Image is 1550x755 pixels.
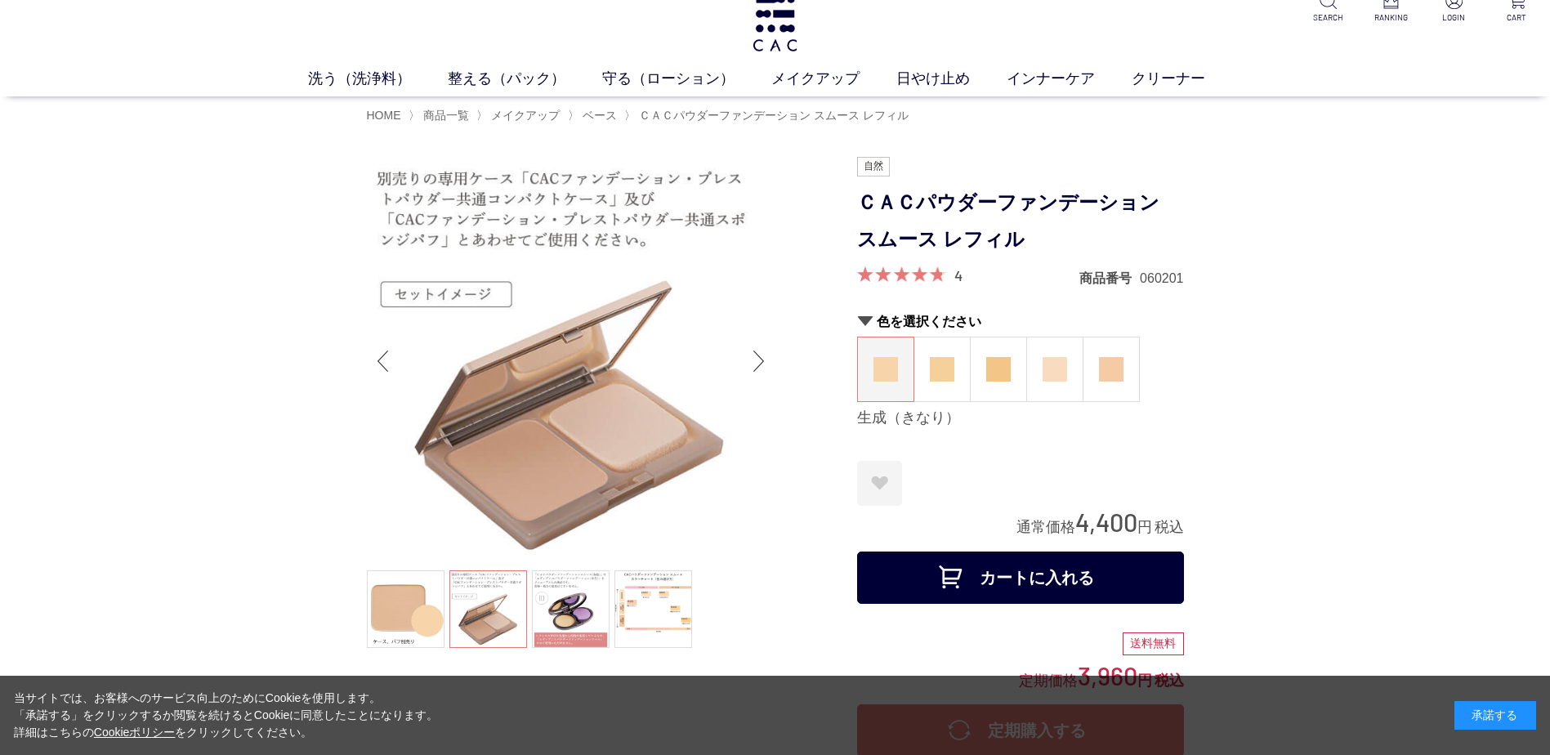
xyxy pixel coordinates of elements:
a: インナーケア [1007,68,1132,90]
a: 商品一覧 [420,109,469,122]
p: CART [1497,11,1537,24]
a: メイクアップ [488,109,560,122]
span: 定期価格 [1019,671,1078,689]
a: 蜂蜜（はちみつ） [914,337,970,401]
span: 通常価格 [1016,519,1075,535]
div: 当サイトでは、お客様へのサービス向上のためにCookieを使用します。 「承諾する」をクリックするか閲覧を続けるとCookieに同意したことになります。 詳細はこちらの をクリックしてください。 [14,690,439,741]
img: 自然 [857,157,891,176]
dl: 桜（さくら） [1026,337,1083,402]
button: カートに入れる [857,552,1184,604]
li: 〉 [568,108,621,123]
a: 4 [954,266,963,284]
a: 整える（パック） [448,68,602,90]
img: 桜（さくら） [1043,357,1067,382]
div: 送料無料 [1123,632,1184,655]
p: SEARCH [1308,11,1348,24]
a: ＣＡＣパウダーファンデーション スムース レフィル [636,109,909,122]
span: ＣＡＣパウダーファンデーション スムース レフィル [639,109,909,122]
a: メイクアップ [771,68,896,90]
span: 税込 [1155,672,1184,689]
a: 日やけ止め [896,68,1007,90]
li: 〉 [624,108,913,123]
span: 3,960 [1078,660,1137,690]
a: 薄紅（うすべに） [1083,337,1139,401]
h1: ＣＡＣパウダーファンデーション スムース レフィル [857,185,1184,258]
div: 承諾する [1454,701,1536,730]
img: 蜂蜜（はちみつ） [930,357,954,382]
a: クリーナー [1132,68,1242,90]
span: 円 [1137,519,1152,535]
img: 小麦（こむぎ） [986,357,1011,382]
a: 守る（ローション） [602,68,771,90]
dt: 商品番号 [1079,270,1140,287]
dl: 小麦（こむぎ） [970,337,1027,402]
a: お気に入りに登録する [857,461,902,506]
div: Next slide [743,328,775,394]
li: 〉 [476,108,564,123]
img: 薄紅（うすべに） [1099,357,1123,382]
a: Cookieポリシー [94,726,176,739]
span: 4,400 [1075,507,1137,537]
dl: 蜂蜜（はちみつ） [913,337,971,402]
span: 円 [1137,672,1152,689]
h2: 色を選択ください [857,313,1184,330]
span: 税込 [1155,519,1184,535]
span: 商品一覧 [423,109,469,122]
a: HOME [367,109,401,122]
dl: 生成（きなり） [857,337,914,402]
li: 〉 [409,108,473,123]
dd: 060201 [1140,270,1183,287]
div: 生成（きなり） [857,409,1184,428]
a: 洗う（洗浄料） [308,68,448,90]
dl: 薄紅（うすべに） [1083,337,1140,402]
p: RANKING [1371,11,1411,24]
img: 生成（きなり） [873,357,898,382]
a: 桜（さくら） [1027,337,1083,401]
span: ベース [583,109,617,122]
img: ＣＡＣパウダーファンデーション スムース レフィル 生成（きなり） [367,157,775,565]
a: ベース [579,109,617,122]
p: LOGIN [1434,11,1474,24]
span: メイクアップ [491,109,560,122]
a: 小麦（こむぎ） [971,337,1026,401]
div: Previous slide [367,328,400,394]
